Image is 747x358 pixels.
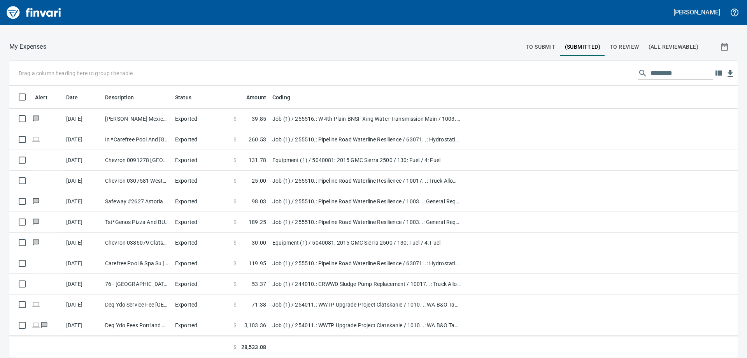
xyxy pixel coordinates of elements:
[19,69,133,77] p: Drag a column heading here to group the table
[233,239,237,247] span: $
[269,171,464,191] td: Job (1) / 255510.: Pipeline Road Waterline Resilience / 10017. .: Truck Allowance (PM) / 5: Other
[172,212,230,233] td: Exported
[269,109,464,129] td: Job (1) / 255516.: W 4th Plain BNSF Xing Water Transmission Main / 1003. .: General Requirements ...
[102,336,172,356] td: Chevron 0208937 [GEOGRAPHIC_DATA] [GEOGRAPHIC_DATA]
[63,295,102,315] td: [DATE]
[244,321,266,329] span: 3,103.36
[172,295,230,315] td: Exported
[233,218,237,226] span: $
[252,115,266,123] span: 39.85
[63,233,102,253] td: [DATE]
[610,42,639,52] span: To Review
[172,233,230,253] td: Exported
[233,280,237,288] span: $
[713,37,738,56] button: Show transactions within a particular date range
[233,136,237,143] span: $
[172,336,230,356] td: Exported
[63,109,102,129] td: [DATE]
[9,42,46,51] p: My Expenses
[172,109,230,129] td: Exported
[102,129,172,150] td: In *Carefree Pool And [GEOGRAPHIC_DATA] OR
[32,302,40,307] span: Online transaction
[241,343,266,351] span: 28,533.08
[269,295,464,315] td: Job (1) / 254011.: WWTP Upgrade Project Clatskanie / 1010. .: WA B&O Tax - State / 5: Other
[252,198,266,205] span: 98.03
[102,315,172,336] td: Deq Ydo Fees Portland OR
[63,129,102,150] td: [DATE]
[102,233,172,253] td: Chevron 0386079 Clatskanie OR
[9,42,46,51] nav: breadcrumb
[32,323,40,328] span: Online transaction
[172,315,230,336] td: Exported
[63,171,102,191] td: [DATE]
[269,129,464,150] td: Job (1) / 255510.: Pipeline Road Waterline Resilience / 63071. .: Hydrostatic Test Pipe / 5: Other
[272,93,300,102] span: Coding
[249,259,266,267] span: 119.95
[724,68,736,79] button: Download Table
[269,150,464,171] td: Equipment (1) / 5040081: 2015 GMC Sierra 2500 / 130: Fuel / 4: Fuel
[233,343,237,351] span: $
[269,253,464,274] td: Job (1) / 255510.: Pipeline Road Waterline Resilience / 63071. .: Hydrostatic Test Pipe / 5: Other
[105,93,134,102] span: Description
[233,177,237,185] span: $
[172,191,230,212] td: Exported
[105,93,144,102] span: Description
[233,156,237,164] span: $
[32,199,40,204] span: Has messages
[102,171,172,191] td: Chevron 0307581 Westport OR
[102,253,172,274] td: Carefree Pool & Spa Su [GEOGRAPHIC_DATA] OR
[172,253,230,274] td: Exported
[269,315,464,336] td: Job (1) / 254011.: WWTP Upgrade Project Clatskanie / 1010. .: WA B&O Tax - State / 5: Other
[63,150,102,171] td: [DATE]
[249,136,266,143] span: 260.53
[63,336,102,356] td: [DATE]
[272,93,290,102] span: Coding
[5,3,63,22] img: Finvari
[32,240,40,245] span: Has messages
[233,301,237,309] span: $
[102,109,172,129] td: [PERSON_NAME] Mexican Food L [PERSON_NAME] WA
[172,171,230,191] td: Exported
[63,212,102,233] td: [DATE]
[233,198,237,205] span: $
[269,274,464,295] td: Job (1) / 244010.: CRWWD Sludge Pump Replacement / 10017. .: Truck Allowance (PM) / 5: Other
[63,274,102,295] td: [DATE]
[172,150,230,171] td: Exported
[63,253,102,274] td: [DATE]
[172,129,230,150] td: Exported
[713,67,724,79] button: Choose columns to display
[175,93,202,102] span: Status
[269,336,464,356] td: Job (1) / 255512.: [GEOGRAPHIC_DATA] Watermain Replacement / 10017. .: Truck Allowance (PM) / 5: ...
[672,6,722,18] button: [PERSON_NAME]
[102,150,172,171] td: Chevron 0091278 [GEOGRAPHIC_DATA] [GEOGRAPHIC_DATA]
[32,116,40,121] span: Has messages
[252,280,266,288] span: 53.37
[40,323,48,328] span: Has messages
[649,42,698,52] span: (All Reviewable)
[236,93,266,102] span: Amount
[249,156,266,164] span: 131.78
[175,93,191,102] span: Status
[63,191,102,212] td: [DATE]
[66,93,88,102] span: Date
[565,42,600,52] span: (Submitted)
[102,191,172,212] td: Safeway #2627 Astoria OR
[252,239,266,247] span: 30.00
[233,259,237,267] span: $
[32,137,40,142] span: Online transaction
[63,315,102,336] td: [DATE]
[102,212,172,233] td: Tst*Genos Pizza And BU Astoria OR
[246,93,266,102] span: Amount
[102,295,172,315] td: Deq Ydo Service Fee [GEOGRAPHIC_DATA] [GEOGRAPHIC_DATA]
[269,233,464,253] td: Equipment (1) / 5040081: 2015 GMC Sierra 2500 / 130: Fuel / 4: Fuel
[269,212,464,233] td: Job (1) / 255510.: Pipeline Road Waterline Resilience / 1003. .: General Requirements / 5: Other
[172,274,230,295] td: Exported
[32,219,40,224] span: Has messages
[673,8,720,16] h5: [PERSON_NAME]
[233,321,237,329] span: $
[35,93,58,102] span: Alert
[249,218,266,226] span: 189.25
[233,115,237,123] span: $
[269,191,464,212] td: Job (1) / 255510.: Pipeline Road Waterline Resilience / 1003. .: General Requirements / 5: Other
